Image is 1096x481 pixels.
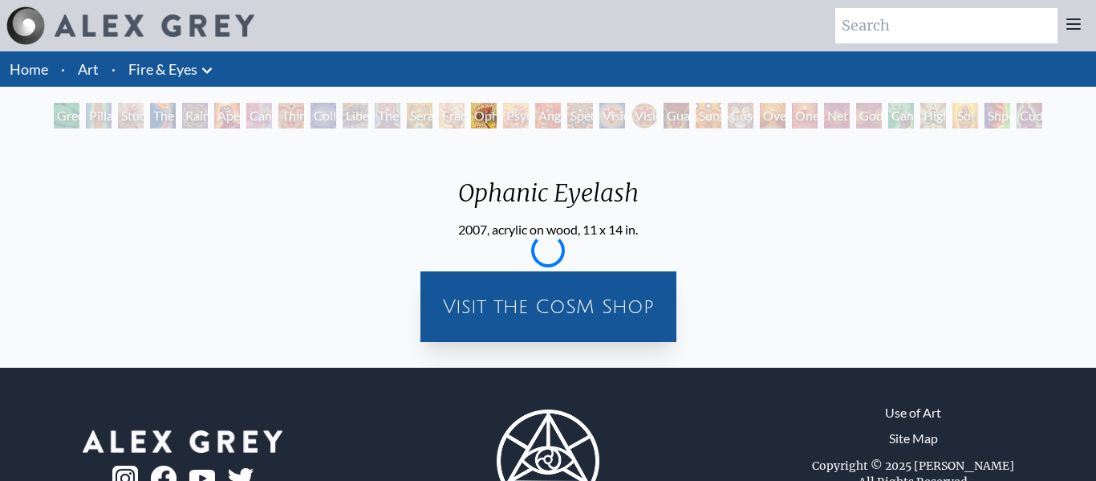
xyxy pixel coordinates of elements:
div: Liberation Through Seeing [343,103,368,128]
div: Cuddle [1017,103,1042,128]
div: Angel Skin [535,103,561,128]
div: Net of Being [824,103,850,128]
div: Sol Invictus [952,103,978,128]
div: Sunyata [696,103,721,128]
a: Art [78,58,99,80]
div: Vision Crystal [599,103,625,128]
li: · [105,51,122,87]
div: 2007, acrylic on wood, 11 x 14 in. [445,220,652,239]
div: Ophanic Eyelash [445,178,652,220]
input: Search [835,8,1057,43]
div: The Torch [150,103,176,128]
a: Home [10,60,48,78]
div: Study for the Great Turn [118,103,144,128]
div: Copyright © 2025 [PERSON_NAME] [812,458,1014,474]
div: Godself [856,103,882,128]
div: Seraphic Transport Docking on the Third Eye [407,103,432,128]
div: Cosmic Elf [728,103,753,128]
div: Pillar of Awareness [86,103,112,128]
div: Fractal Eyes [439,103,465,128]
div: One [792,103,818,128]
li: · [55,51,71,87]
div: Collective Vision [311,103,336,128]
div: Spectral Lotus [567,103,593,128]
div: Oversoul [760,103,785,128]
div: Aperture [214,103,240,128]
a: Use of Art [885,403,941,422]
div: Ophanic Eyelash [471,103,497,128]
div: Higher Vision [920,103,946,128]
div: The Seer [375,103,400,128]
a: Visit the CoSM Shop [430,281,667,332]
a: Fire & Eyes [128,58,197,80]
div: Psychomicrograph of a Fractal Paisley Cherub Feather Tip [503,103,529,128]
div: Green Hand [54,103,79,128]
div: Rainbow Eye Ripple [182,103,208,128]
div: Vision Crystal Tondo [631,103,657,128]
a: Site Map [889,429,938,448]
div: Third Eye Tears of Joy [278,103,304,128]
div: Cannafist [888,103,914,128]
div: Cannabis Sutra [246,103,272,128]
div: Guardian of Infinite Vision [664,103,689,128]
div: Shpongled [984,103,1010,128]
